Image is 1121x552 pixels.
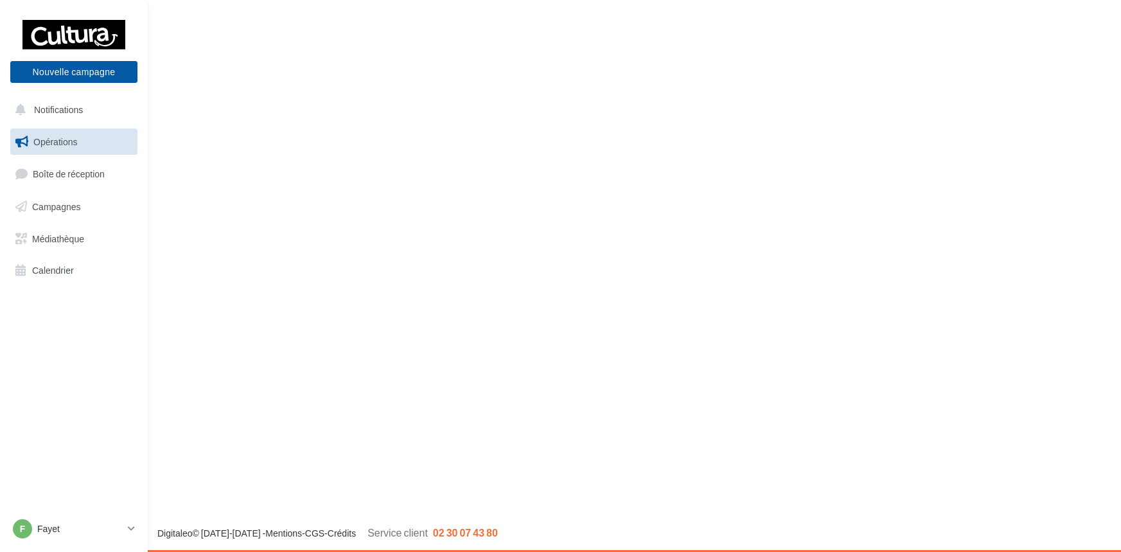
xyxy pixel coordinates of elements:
a: Mentions [265,528,302,539]
a: Campagnes [8,193,140,220]
button: Nouvelle campagne [10,61,137,83]
span: F [20,522,26,535]
span: Campagnes [32,201,81,212]
span: 02 30 07 43 80 [433,526,498,539]
span: Notifications [34,104,83,115]
a: CGS [305,528,324,539]
p: Fayet [37,522,123,535]
span: Calendrier [32,265,74,276]
button: Notifications [8,96,135,123]
a: Crédits [328,528,356,539]
a: Opérations [8,129,140,156]
a: Médiathèque [8,226,140,253]
a: Digitaleo [157,528,192,539]
a: Boîte de réception [8,160,140,188]
span: © [DATE]-[DATE] - - - [157,528,498,539]
a: F Fayet [10,517,137,541]
span: Service client [367,526,428,539]
span: Opérations [33,136,77,147]
span: Boîte de réception [33,168,105,179]
span: Médiathèque [32,233,84,244]
a: Calendrier [8,257,140,284]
